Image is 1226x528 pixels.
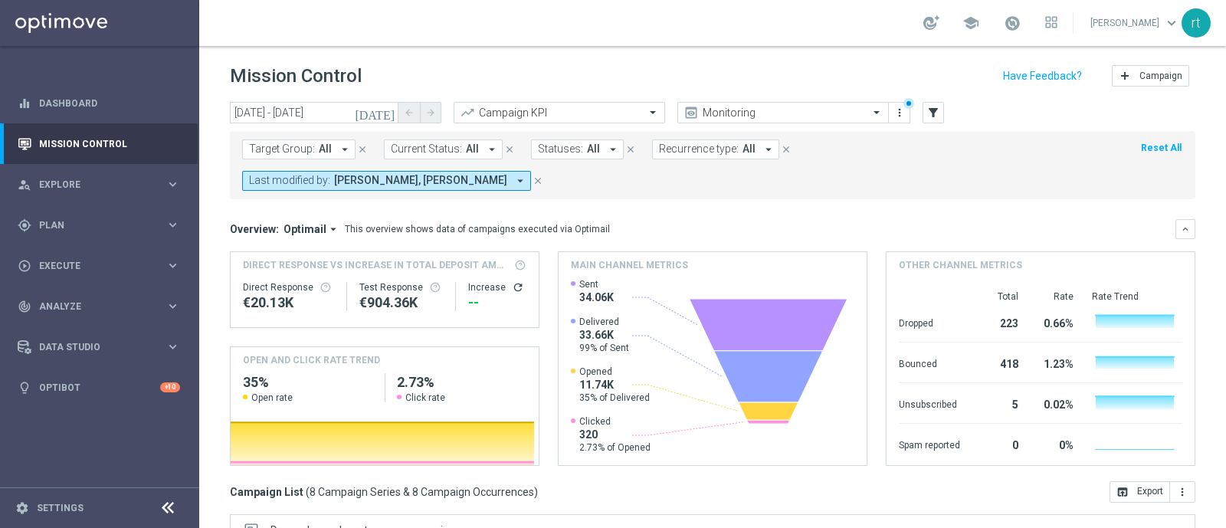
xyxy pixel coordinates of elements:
[319,143,332,156] span: All
[762,143,775,156] i: arrow_drop_down
[513,174,527,188] i: arrow_drop_down
[17,382,181,394] button: lightbulb Optibot +10
[243,281,334,294] div: Direct Response
[384,139,503,159] button: Current Status: All arrow_drop_down
[1089,11,1182,34] a: [PERSON_NAME]keyboard_arrow_down
[504,144,515,155] i: close
[249,174,330,187] span: Last modified by:
[579,290,614,304] span: 34.06K
[531,172,545,189] button: close
[979,431,1018,456] div: 0
[18,123,180,164] div: Mission Control
[18,83,180,123] div: Dashboard
[531,139,624,159] button: Statuses: All arrow_drop_down
[571,258,688,272] h4: Main channel metrics
[683,105,699,120] i: preview
[454,102,665,123] ng-select: Campaign KPI
[979,290,1018,303] div: Total
[1110,481,1170,503] button: open_in_browser Export
[923,102,944,123] button: filter_alt
[17,97,181,110] button: equalizer Dashboard
[242,171,531,191] button: Last modified by: [PERSON_NAME], [PERSON_NAME] arrow_drop_down
[230,65,362,87] h1: Mission Control
[779,141,793,158] button: close
[17,341,181,353] button: Data Studio keyboard_arrow_right
[899,350,960,375] div: Bounced
[18,178,166,192] div: Explore
[1180,224,1191,234] i: keyboard_arrow_down
[893,107,906,119] i: more_vert
[742,143,756,156] span: All
[404,107,415,118] i: arrow_back
[39,221,166,230] span: Plan
[538,143,583,156] span: Statuses:
[357,144,368,155] i: close
[534,485,538,499] span: )
[243,373,372,392] h2: 35%
[166,339,180,354] i: keyboard_arrow_right
[1175,219,1195,239] button: keyboard_arrow_down
[37,503,84,513] a: Settings
[1037,431,1074,456] div: 0%
[512,281,524,294] button: refresh
[356,141,369,158] button: close
[899,310,960,334] div: Dropped
[230,102,398,123] input: Select date range
[677,102,889,123] ng-select: Monitoring
[17,219,181,231] button: gps_fixed Plan keyboard_arrow_right
[979,350,1018,375] div: 418
[979,310,1018,334] div: 223
[1116,486,1129,498] i: open_in_browser
[652,139,779,159] button: Recurrence type: All arrow_drop_down
[1037,391,1074,415] div: 0.02%
[405,392,445,404] span: Click rate
[18,367,180,408] div: Optibot
[17,138,181,150] div: Mission Control
[1003,71,1082,81] input: Have Feedback?
[166,177,180,192] i: keyboard_arrow_right
[1119,70,1131,82] i: add
[243,353,380,367] h4: OPEN AND CLICK RATE TREND
[166,258,180,273] i: keyboard_arrow_right
[624,141,638,158] button: close
[17,260,181,272] button: play_circle_outline Execute keyboard_arrow_right
[1037,290,1074,303] div: Rate
[18,218,166,232] div: Plan
[606,143,620,156] i: arrow_drop_down
[39,83,180,123] a: Dashboard
[579,328,629,342] span: 33.66K
[39,180,166,189] span: Explore
[338,143,352,156] i: arrow_drop_down
[334,174,507,187] span: [PERSON_NAME], [PERSON_NAME]
[18,97,31,110] i: equalizer
[15,501,29,515] i: settings
[391,143,462,156] span: Current Status:
[1092,290,1182,303] div: Rate Trend
[17,179,181,191] button: person_search Explore keyboard_arrow_right
[1112,65,1189,87] button: add Campaign
[359,294,444,312] div: €904,362
[249,143,315,156] span: Target Group:
[579,441,651,454] span: 2.73% of Opened
[899,391,960,415] div: Unsubscribed
[587,143,600,156] span: All
[242,139,356,159] button: Target Group: All arrow_drop_down
[18,259,166,273] div: Execute
[579,316,629,328] span: Delivered
[279,222,345,236] button: Optimail arrow_drop_down
[1163,15,1180,31] span: keyboard_arrow_down
[39,261,166,271] span: Execute
[230,485,538,499] h3: Campaign List
[485,143,499,156] i: arrow_drop_down
[310,485,534,499] span: 8 Campaign Series & 8 Campaign Occurrences
[781,144,792,155] i: close
[39,367,160,408] a: Optibot
[625,144,636,155] i: close
[468,294,526,312] div: --
[899,431,960,456] div: Spam reported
